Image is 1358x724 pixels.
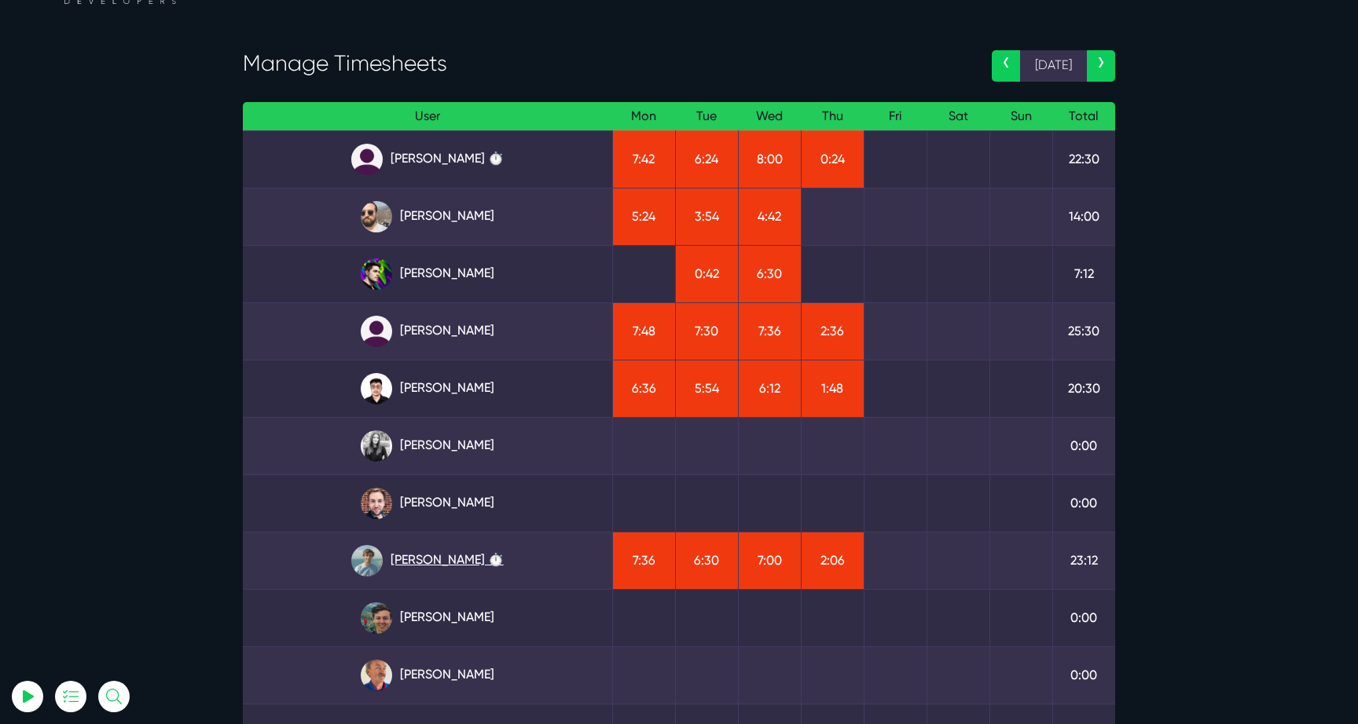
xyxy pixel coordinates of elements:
td: 0:00 [1052,417,1115,474]
th: Tue [675,102,738,131]
span: [DATE] [1020,50,1087,82]
td: 0:00 [1052,646,1115,704]
img: rgqpcqpgtbr9fmz9rxmm.jpg [361,430,392,462]
td: 2:06 [801,532,864,589]
th: Thu [801,102,864,131]
th: Fri [864,102,927,131]
td: 7:48 [612,302,675,360]
td: 0:24 [801,130,864,188]
td: 5:54 [675,360,738,417]
td: 25:30 [1052,302,1115,360]
img: rxuxidhawjjb44sgel4e.png [361,258,392,290]
img: tkl4csrki1nqjgf0pb1z.png [351,545,383,576]
img: xv1kmavyemxtguplm5ir.png [361,373,392,404]
a: › [1087,50,1115,82]
td: 0:00 [1052,474,1115,532]
td: 6:12 [738,360,801,417]
a: [PERSON_NAME] [255,316,600,347]
td: 2:36 [801,302,864,360]
th: User [243,102,612,131]
a: [PERSON_NAME] [255,201,600,232]
img: canx5m3pdzrsbjzqsess.jpg [361,660,392,691]
img: default_qrqg0b.png [361,316,392,347]
td: 6:30 [675,532,738,589]
td: 6:24 [675,130,738,188]
input: Email [51,185,224,219]
td: 1:48 [801,360,864,417]
td: 7:30 [675,302,738,360]
a: [PERSON_NAME] [255,602,600,634]
td: 8:00 [738,130,801,188]
td: 0:00 [1052,589,1115,646]
td: 20:30 [1052,360,1115,417]
td: 22:30 [1052,130,1115,188]
td: 6:30 [738,245,801,302]
th: Mon [612,102,675,131]
a: [PERSON_NAME] [255,258,600,290]
a: [PERSON_NAME] ⏱️ [255,545,600,576]
td: 4:42 [738,188,801,245]
td: 23:12 [1052,532,1115,589]
img: default_qrqg0b.png [351,144,383,175]
td: 7:42 [612,130,675,188]
td: 7:36 [612,532,675,589]
h3: Manage Timesheets [243,50,968,77]
td: 3:54 [675,188,738,245]
td: 14:00 [1052,188,1115,245]
th: Sat [927,102,989,131]
td: 7:12 [1052,245,1115,302]
a: [PERSON_NAME] [255,430,600,462]
img: tfogtqcjwjterk6idyiu.jpg [361,488,392,519]
th: Sun [989,102,1052,131]
a: [PERSON_NAME] ⏱️ [255,144,600,175]
button: Log In [51,277,224,310]
a: ‹ [992,50,1020,82]
a: [PERSON_NAME] [255,488,600,519]
td: 7:00 [738,532,801,589]
td: 6:36 [612,360,675,417]
th: Total [1052,102,1115,131]
img: ublsy46zpoyz6muduycb.jpg [361,201,392,232]
td: 0:42 [675,245,738,302]
td: 5:24 [612,188,675,245]
a: [PERSON_NAME] [255,373,600,404]
a: [PERSON_NAME] [255,660,600,691]
img: esb8jb8dmrsykbqurfoz.jpg [361,602,392,634]
th: Wed [738,102,801,131]
td: 7:36 [738,302,801,360]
